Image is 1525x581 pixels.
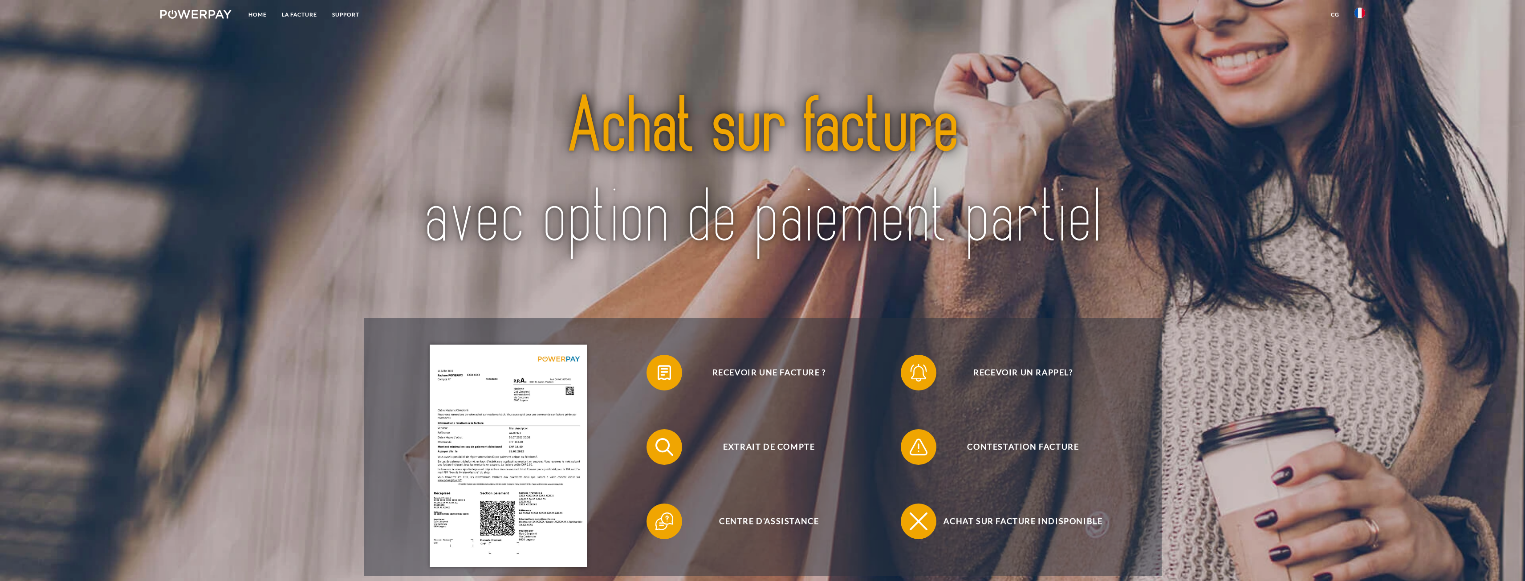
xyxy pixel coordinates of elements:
[160,10,232,19] img: logo-powerpay-white.svg
[1354,8,1365,18] img: fr
[647,429,878,465] button: Extrait de compte
[274,7,325,23] a: LA FACTURE
[660,429,878,465] span: Extrait de compte
[325,7,367,23] a: Support
[901,355,1132,390] button: Recevoir un rappel?
[647,504,878,539] button: Centre d'assistance
[914,429,1132,465] span: Contestation Facture
[653,362,675,384] img: qb_bill.svg
[914,355,1132,390] span: Recevoir un rappel?
[660,355,878,390] span: Recevoir une facture ?
[653,510,675,532] img: qb_help.svg
[1323,7,1347,23] a: CG
[410,58,1115,288] img: title-powerpay_fr.svg
[653,436,675,458] img: qb_search.svg
[241,7,274,23] a: Home
[907,362,930,384] img: qb_bell.svg
[907,436,930,458] img: qb_warning.svg
[647,355,878,390] button: Recevoir une facture ?
[914,504,1132,539] span: Achat sur facture indisponible
[901,504,1132,539] button: Achat sur facture indisponible
[660,504,878,539] span: Centre d'assistance
[907,510,930,532] img: qb_close.svg
[430,345,587,567] img: single_invoice_powerpay_fr.jpg
[901,429,1132,465] button: Contestation Facture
